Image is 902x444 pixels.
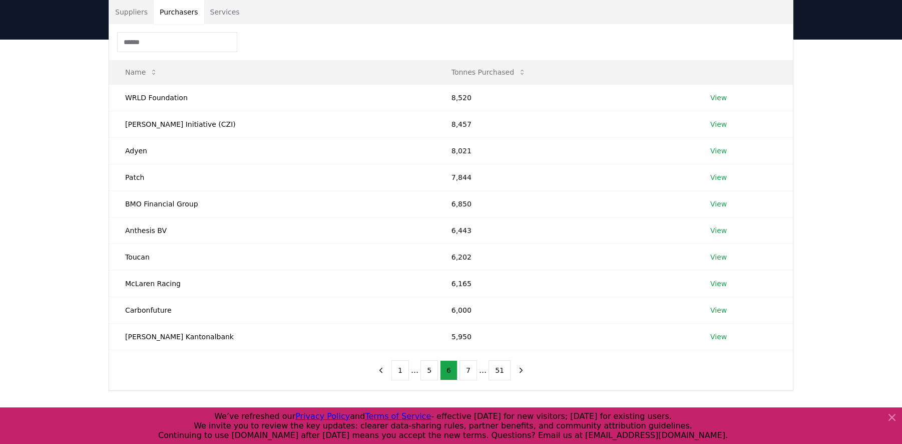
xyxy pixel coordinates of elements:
a: View [710,226,727,236]
button: 5 [420,360,438,380]
a: View [710,199,727,209]
td: 8,457 [435,111,694,137]
td: 6,000 [435,297,694,323]
td: 6,850 [435,190,694,217]
a: View [710,332,727,342]
a: View [710,305,727,315]
li: ... [411,364,418,376]
td: Adyen [109,137,435,164]
button: next page [513,360,530,380]
td: 8,021 [435,137,694,164]
li: ... [479,364,487,376]
a: View [710,279,727,289]
button: previous page [372,360,389,380]
button: Name [117,62,166,82]
td: 5,950 [435,323,694,350]
td: Patch [109,164,435,190]
td: 6,443 [435,217,694,244]
td: 7,844 [435,164,694,190]
td: BMO Financial Group [109,190,435,217]
a: View [710,93,727,103]
a: View [710,252,727,262]
a: View [710,172,727,182]
td: [PERSON_NAME] Kantonalbank [109,323,435,350]
td: 6,165 [435,270,694,297]
td: 6,202 [435,244,694,270]
button: 7 [460,360,477,380]
button: 1 [391,360,409,380]
td: McLaren Racing [109,270,435,297]
button: Tonnes Purchased [443,62,534,82]
a: View [710,146,727,156]
td: Anthesis BV [109,217,435,244]
td: [PERSON_NAME] Initiative (CZI) [109,111,435,137]
td: WRLD Foundation [109,84,435,111]
td: Carbonfuture [109,297,435,323]
a: View [710,119,727,129]
td: 8,520 [435,84,694,111]
button: 51 [489,360,511,380]
td: Toucan [109,244,435,270]
button: 6 [440,360,458,380]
